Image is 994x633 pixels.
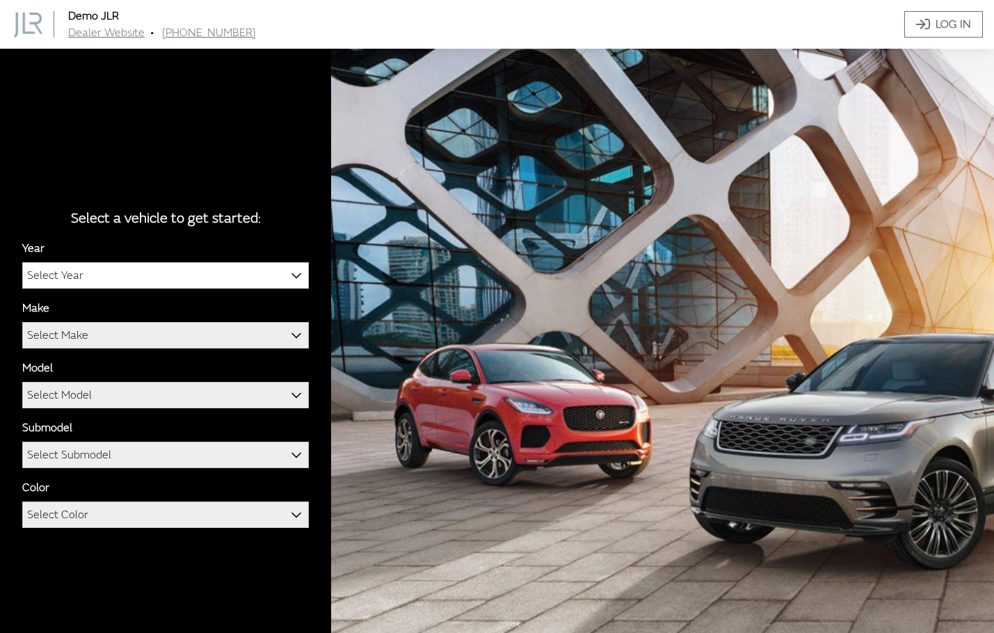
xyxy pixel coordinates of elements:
label: Make [22,300,49,316]
span: Select Make [27,323,88,348]
label: Submodel [22,419,72,436]
div: Select a vehicle to get started: [22,208,309,229]
img: Dashboard [14,13,42,38]
span: Select Submodel [23,442,308,467]
span: Select Submodel [22,442,309,468]
span: Select Color [27,502,88,527]
span: Select Model [27,383,92,408]
span: Select Color [23,502,308,527]
span: Select Color [22,502,309,528]
span: Select Submodel [27,442,111,467]
a: Demo JLR logo [14,11,65,37]
span: Select Year [27,263,83,288]
label: Year [22,240,45,257]
span: Select Make [22,322,309,348]
span: Select Model [22,382,309,408]
label: Model [22,360,53,376]
a: [PHONE_NUMBER] [162,26,256,40]
button: Log In [904,11,983,38]
a: Demo JLR [68,9,119,23]
span: Select Make [23,323,308,348]
span: • [150,26,154,40]
label: Color [22,479,49,496]
span: Select Year [23,263,308,288]
span: Select Model [23,383,308,408]
a: Dealer Website [68,26,145,40]
span: Select Year [22,262,309,289]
